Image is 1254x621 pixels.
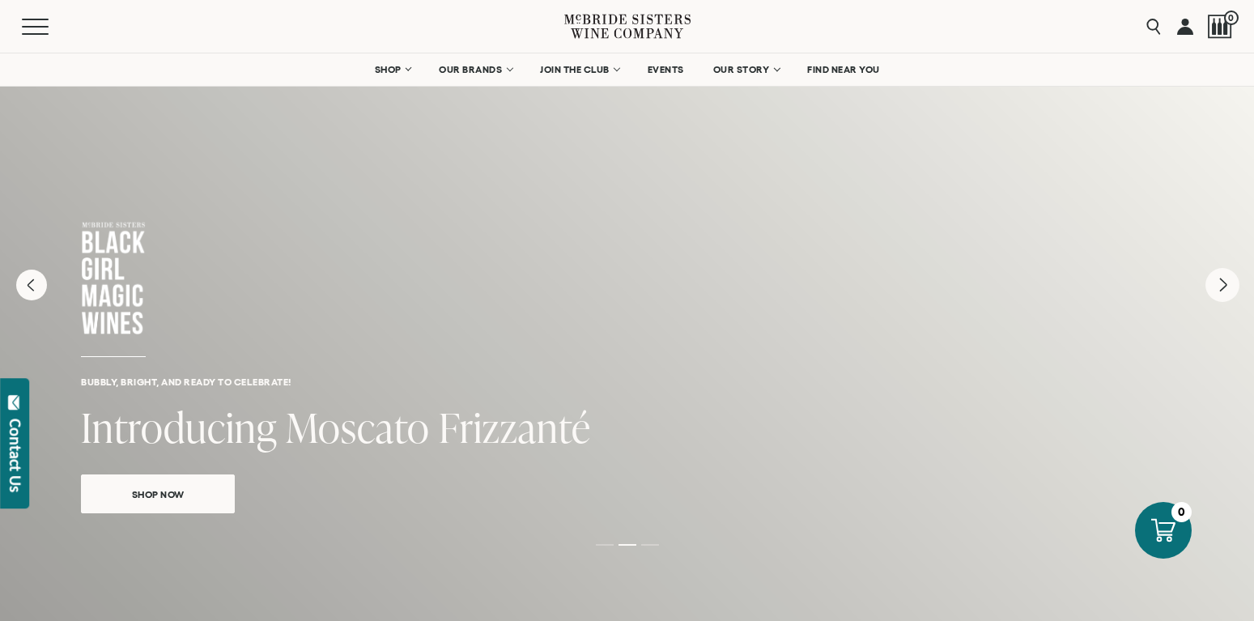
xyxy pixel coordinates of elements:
[797,53,891,86] a: FIND NEAR YOU
[428,53,521,86] a: OUR BRANDS
[703,53,789,86] a: OUR STORY
[529,53,629,86] a: JOIN THE CLUB
[81,399,277,455] span: Introducing
[1205,268,1239,302] button: Next
[104,485,213,504] span: Shop Now
[7,419,23,492] div: Contact Us
[713,64,770,75] span: OUR STORY
[1224,11,1239,25] span: 0
[807,64,880,75] span: FIND NEAR YOU
[286,399,430,455] span: Moscato
[618,544,636,546] li: Page dot 2
[374,64,402,75] span: SHOP
[81,474,235,513] a: Shop Now
[596,544,614,546] li: Page dot 1
[1171,502,1192,522] div: 0
[637,53,695,86] a: EVENTS
[363,53,420,86] a: SHOP
[22,19,80,35] button: Mobile Menu Trigger
[540,64,610,75] span: JOIN THE CLUB
[81,376,1173,387] h6: Bubbly, bright, and ready to celebrate!
[648,64,684,75] span: EVENTS
[16,270,47,300] button: Previous
[439,64,502,75] span: OUR BRANDS
[439,399,591,455] span: Frizzanté
[641,544,659,546] li: Page dot 3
